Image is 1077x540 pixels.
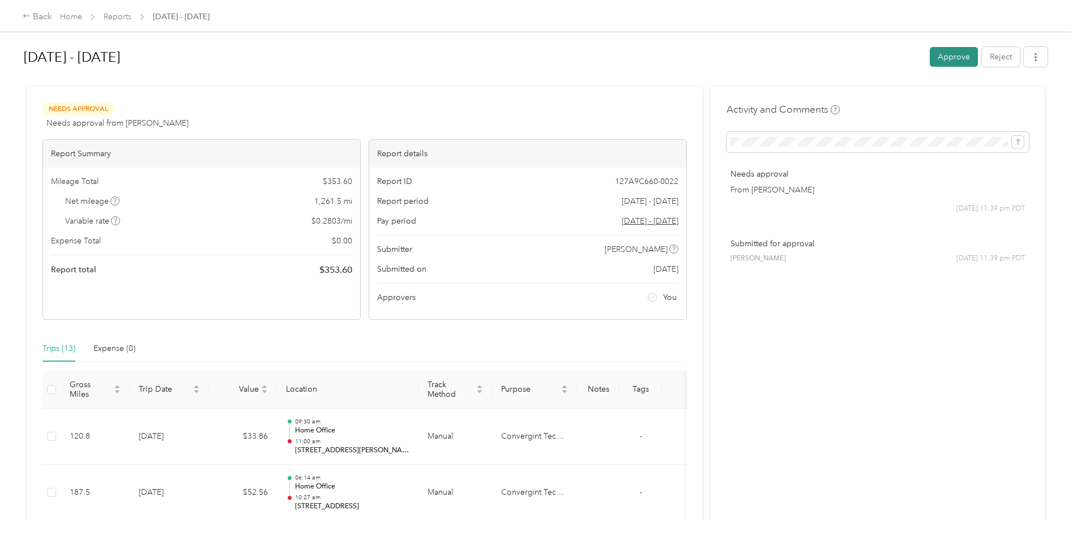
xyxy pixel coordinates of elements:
button: Reject [982,47,1020,67]
span: Value [218,384,259,394]
p: Home Office [295,426,409,436]
span: Report total [51,264,96,276]
h1: Sep 1 - 30, 2025 [24,44,922,71]
span: Go to pay period [622,215,678,227]
button: Approve [930,47,978,67]
div: Trips (13) [42,342,75,355]
span: Pay period [377,215,416,227]
div: Back [23,10,52,24]
div: Report Summary [43,140,360,168]
span: [PERSON_NAME] [605,243,668,255]
span: $ 0.00 [332,235,352,247]
span: Variable rate [65,215,121,227]
span: caret-up [193,383,200,390]
span: $ 353.60 [319,263,352,277]
a: Reports [104,12,131,22]
span: Net mileage [65,195,120,207]
td: Convergint Technologies [492,409,577,465]
h4: Activity and Comments [726,102,840,117]
p: Home Office [295,482,409,492]
p: 10:27 am [295,494,409,502]
span: 1,261.5 mi [314,195,352,207]
span: caret-down [476,388,483,395]
span: caret-up [561,383,568,390]
th: Value [209,371,277,409]
span: caret-down [561,388,568,395]
span: caret-up [261,383,268,390]
span: caret-down [193,388,200,395]
span: [DATE] 11:39 pm PDT [956,204,1025,214]
th: Track Method [418,371,492,409]
td: Manual [418,409,492,465]
th: Location [277,371,418,409]
p: [STREET_ADDRESS] [295,502,409,512]
span: Report ID [377,175,412,187]
p: From [PERSON_NAME] [730,184,1025,196]
span: caret-down [114,388,121,395]
span: $ 353.60 [323,175,352,187]
p: Submitted for approval [730,238,1025,250]
span: $ 0.2803 / mi [311,215,352,227]
p: 09:30 am [295,418,409,426]
td: 120.8 [61,409,130,465]
td: $52.56 [209,465,277,521]
span: Approvers [377,292,416,303]
div: Expense (0) [93,342,135,355]
td: 187.5 [61,465,130,521]
td: $33.86 [209,409,277,465]
td: [DATE] [130,409,209,465]
span: Purpose [501,384,559,394]
th: Trip Date [130,371,209,409]
p: 06:14 am [295,474,409,482]
td: Manual [418,465,492,521]
span: Submitter [377,243,412,255]
span: 127A9C660-0022 [615,175,678,187]
span: [DATE] - [DATE] [622,195,678,207]
p: [STREET_ADDRESS][PERSON_NAME] [295,445,409,456]
span: Gross Miles [70,380,112,399]
span: [PERSON_NAME] [730,254,786,264]
span: Track Method [428,380,474,399]
span: [DATE] - [DATE] [153,11,210,23]
span: caret-up [114,383,121,390]
span: Trip Date [139,384,191,394]
iframe: Everlance-gr Chat Button Frame [1014,477,1077,540]
div: Report details [369,140,686,168]
a: Home [60,12,82,22]
span: caret-down [261,388,268,395]
span: Needs approval from [PERSON_NAME] [46,117,189,129]
span: [DATE] [653,263,678,275]
span: Mileage Total [51,175,99,187]
span: You [663,292,677,303]
th: Gross Miles [61,371,130,409]
span: caret-up [476,383,483,390]
span: - [640,487,642,497]
span: Report period [377,195,429,207]
span: [DATE] 11:39 pm PDT [956,254,1025,264]
p: 11:00 am [295,438,409,445]
td: [DATE] [130,465,209,521]
span: Expense Total [51,235,101,247]
th: Purpose [492,371,577,409]
span: - [640,431,642,441]
span: Needs Approval [42,102,114,115]
th: Tags [619,371,662,409]
span: Submitted on [377,263,426,275]
p: Needs approval [730,168,1025,180]
th: Notes [577,371,619,409]
td: Convergint Technologies [492,465,577,521]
